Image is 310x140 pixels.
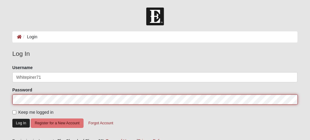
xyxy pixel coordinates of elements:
button: Log In [12,119,30,128]
label: Password [12,87,32,93]
button: Register for a New Account [31,119,83,128]
input: Keep me logged in [12,110,16,114]
img: Church of Eleven22 Logo [146,8,164,25]
span: Keep me logged in [18,110,54,115]
legend: Log In [12,49,298,59]
li: Login [22,34,37,40]
button: Forgot Account [84,119,117,128]
label: Username [12,65,33,71]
